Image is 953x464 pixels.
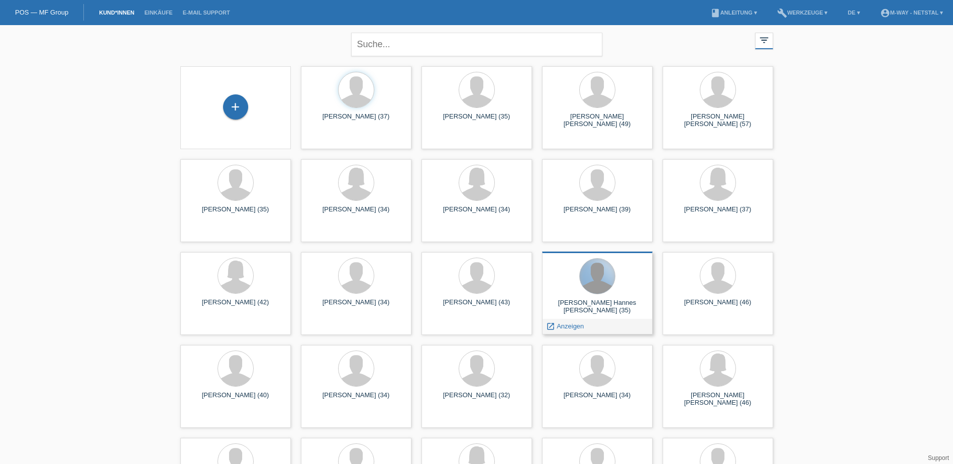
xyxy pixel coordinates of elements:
[671,112,765,129] div: [PERSON_NAME] [PERSON_NAME] (57)
[842,10,865,16] a: DE ▾
[188,298,283,314] div: [PERSON_NAME] (42)
[671,298,765,314] div: [PERSON_NAME] (46)
[188,391,283,407] div: [PERSON_NAME] (40)
[705,10,762,16] a: bookAnleitung ▾
[94,10,139,16] a: Kund*innen
[550,112,645,129] div: [PERSON_NAME] [PERSON_NAME] (49)
[772,10,833,16] a: buildWerkzeuge ▾
[546,322,584,330] a: launch Anzeigen
[309,205,403,221] div: [PERSON_NAME] (34)
[928,454,949,461] a: Support
[309,112,403,129] div: [PERSON_NAME] (37)
[550,391,645,407] div: [PERSON_NAME] (34)
[430,391,524,407] div: [PERSON_NAME] (32)
[557,322,584,330] span: Anzeigen
[777,8,787,18] i: build
[430,112,524,129] div: [PERSON_NAME] (35)
[15,9,68,16] a: POS — MF Group
[351,33,602,56] input: Suche...
[550,205,645,221] div: [PERSON_NAME] (39)
[309,298,403,314] div: [PERSON_NAME] (34)
[671,205,765,221] div: [PERSON_NAME] (37)
[710,8,720,18] i: book
[671,391,765,407] div: [PERSON_NAME] [PERSON_NAME] (46)
[139,10,177,16] a: Einkäufe
[309,391,403,407] div: [PERSON_NAME] (34)
[759,35,770,46] i: filter_list
[188,205,283,221] div: [PERSON_NAME] (35)
[550,299,645,315] div: [PERSON_NAME] Hannes [PERSON_NAME] (35)
[430,298,524,314] div: [PERSON_NAME] (43)
[178,10,235,16] a: E-Mail Support
[430,205,524,221] div: [PERSON_NAME] (34)
[880,8,890,18] i: account_circle
[875,10,948,16] a: account_circlem-way - Netstal ▾
[546,322,555,331] i: launch
[224,98,248,115] div: Kund*in hinzufügen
